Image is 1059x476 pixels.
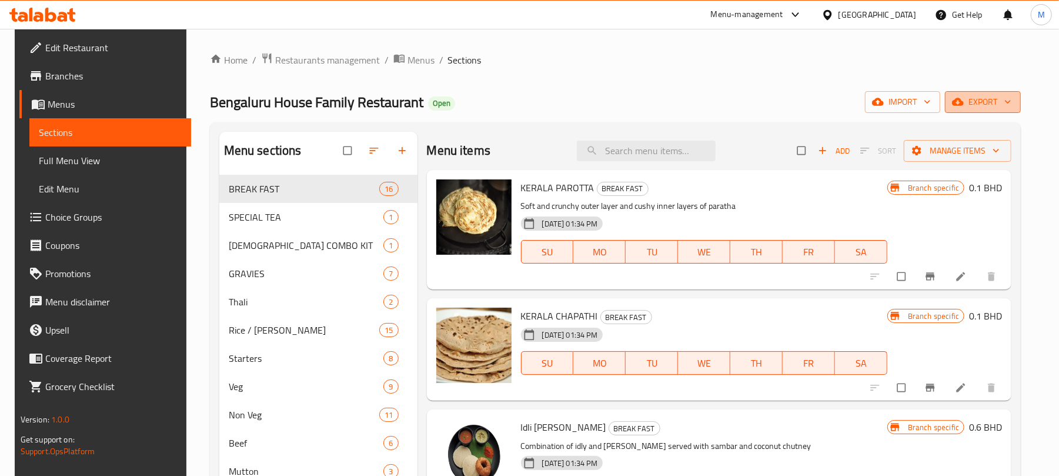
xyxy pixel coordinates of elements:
span: Menus [48,97,182,111]
a: Menu disclaimer [19,288,192,316]
div: BREAK FAST [597,182,649,196]
div: GRAVIES7 [219,259,417,288]
span: Add [818,144,850,158]
button: SA [835,240,887,264]
span: Coverage Report [45,351,182,365]
button: Branch-specific-item [917,264,946,289]
button: delete [978,375,1007,401]
span: Manage items [913,144,1002,158]
span: Sections [39,125,182,139]
div: IFTAR COMBO KIT [229,238,384,252]
span: BREAK FAST [609,422,660,435]
span: Get support on: [21,432,75,447]
span: Menus [407,53,435,67]
span: 7 [384,268,397,279]
div: items [383,380,398,394]
button: SU [521,351,574,375]
span: 1 [384,212,397,223]
div: [DEMOGRAPHIC_DATA] COMBO KIT1 [219,231,417,259]
span: SA [840,355,883,372]
span: Idli [PERSON_NAME] [521,418,606,436]
span: Bengaluru House Family Restaurant [210,89,423,115]
span: Non Veg [229,408,380,422]
img: KERALA PAROTTA [436,179,512,255]
div: items [383,210,398,224]
span: 6 [384,438,397,449]
button: delete [978,264,1007,289]
button: Add [815,142,853,160]
span: 9 [384,381,397,392]
span: Rice / [PERSON_NAME] [229,323,380,337]
span: Branch specific [903,182,964,194]
span: [DATE] 01:34 PM [537,329,603,341]
h6: 0.1 BHD [969,179,1002,196]
span: FR [787,355,830,372]
span: Thali [229,295,384,309]
a: Upsell [19,316,192,344]
span: Beef [229,436,384,450]
div: Menu-management [711,8,783,22]
button: TH [730,240,783,264]
li: / [439,53,443,67]
span: TH [735,355,778,372]
div: BREAK FAST [600,310,652,324]
a: Menus [393,52,435,68]
span: import [874,95,931,109]
span: Select section first [853,142,904,160]
button: WE [678,240,730,264]
span: WE [683,355,726,372]
button: FR [783,351,835,375]
span: MO [578,355,621,372]
div: [GEOGRAPHIC_DATA] [838,8,916,21]
span: Choice Groups [45,210,182,224]
div: items [383,351,398,365]
span: 1 [384,240,397,251]
span: Sections [448,53,482,67]
button: WE [678,351,730,375]
button: Add section [389,138,417,164]
button: MO [573,240,626,264]
span: Coupons [45,238,182,252]
span: TH [735,244,778,261]
div: items [379,408,398,422]
span: Edit Restaurant [45,41,182,55]
div: BREAK FAST [609,421,660,435]
a: Promotions [19,259,192,288]
span: BREAK FAST [597,182,648,195]
a: Choice Groups [19,203,192,231]
a: Sections [29,118,192,147]
span: Edit Menu [39,182,182,196]
span: Starters [229,351,384,365]
div: Beef6 [219,429,417,457]
div: items [379,323,398,337]
button: MO [573,351,626,375]
h2: Menu sections [224,142,302,159]
span: Veg [229,380,384,394]
span: M [1038,8,1045,21]
span: Select section [790,139,815,162]
span: Branches [45,69,182,83]
span: 1.0.0 [51,412,69,427]
div: BREAK FAST [229,182,380,196]
a: Coupons [19,231,192,259]
span: Select to update [890,265,915,288]
span: SU [526,355,569,372]
button: TU [626,351,678,375]
span: 2 [384,297,397,308]
button: export [945,91,1021,113]
span: GRAVIES [229,267,384,281]
span: SPECIAL TEA [229,210,384,224]
span: [DATE] 01:34 PM [537,218,603,229]
div: items [383,436,398,450]
div: items [383,267,398,281]
div: Rice / [PERSON_NAME]15 [219,316,417,344]
button: SA [835,351,887,375]
a: Edit Menu [29,175,192,203]
a: Edit Restaurant [19,34,192,62]
button: FR [783,240,835,264]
